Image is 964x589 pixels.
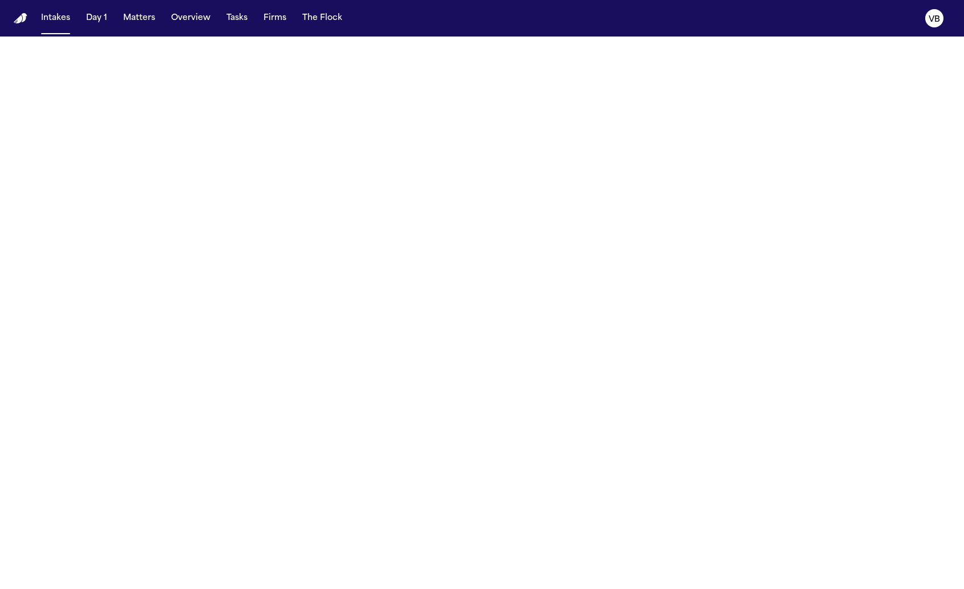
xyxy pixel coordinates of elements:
[14,13,27,24] img: Finch Logo
[119,8,160,29] button: Matters
[37,8,75,29] button: Intakes
[14,13,27,24] a: Home
[167,8,215,29] button: Overview
[222,8,252,29] button: Tasks
[82,8,112,29] button: Day 1
[259,8,291,29] button: Firms
[298,8,347,29] button: The Flock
